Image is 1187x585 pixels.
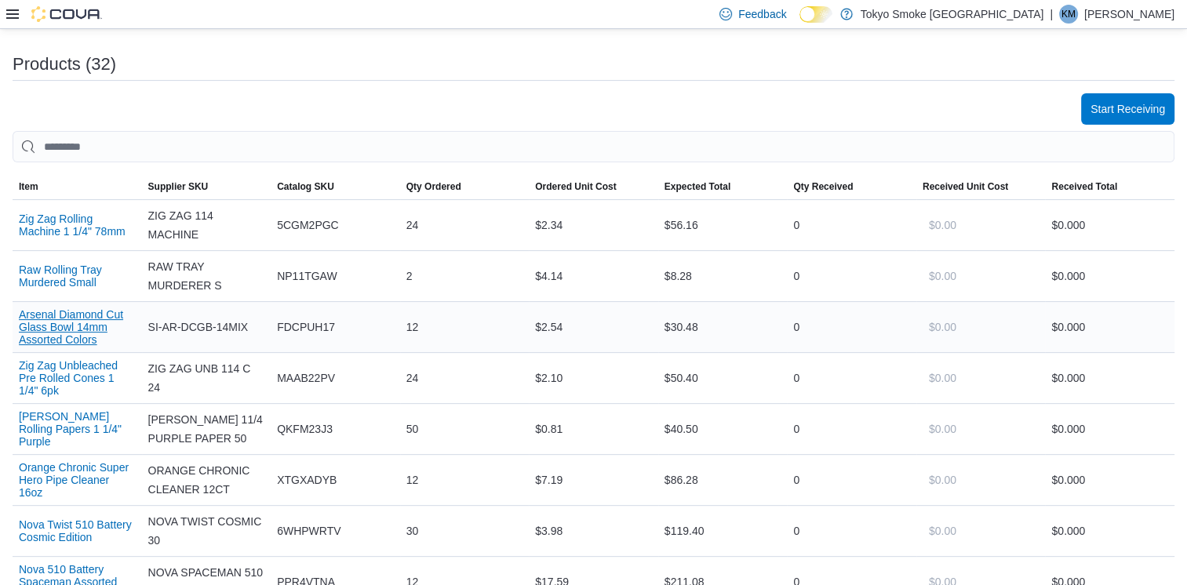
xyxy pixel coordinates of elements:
[529,174,658,199] button: Ordered Unit Cost
[923,180,1008,193] span: Received Unit Cost
[13,55,116,74] h3: Products (32)
[1051,471,1168,489] div: $0.00 0
[1059,5,1078,24] div: Kory McNabb
[923,464,963,496] button: $0.00
[916,174,1046,199] button: Received Unit Cost
[658,464,788,496] div: $86.28
[929,217,956,233] span: $0.00
[535,180,616,193] span: Ordered Unit Cost
[529,260,658,292] div: $4.14
[277,216,339,234] span: 5CGM2PGC
[1051,420,1168,438] div: $0.00 0
[1091,101,1165,117] span: Start Receiving
[929,523,956,539] span: $0.00
[658,174,788,199] button: Expected Total
[658,362,788,394] div: $50.40
[1084,5,1174,24] p: [PERSON_NAME]
[277,369,335,387] span: MAAB22PV
[1051,180,1117,193] span: Received Total
[400,260,530,292] div: 2
[529,413,658,445] div: $0.81
[787,311,916,343] div: 0
[929,268,956,284] span: $0.00
[923,209,963,241] button: $0.00
[277,267,337,285] span: NP11TGAW
[929,421,956,437] span: $0.00
[142,174,271,199] button: Supplier SKU
[529,209,658,241] div: $2.34
[19,461,136,499] button: Orange Chronic Super Hero Pipe Cleaner 16oz
[400,311,530,343] div: 12
[19,263,136,289] button: Raw Rolling Tray Murdered Small
[148,180,209,193] span: Supplier SKU
[19,359,136,397] button: Zig Zag Unbleached Pre Rolled Cones 1 1/4" 6pk
[787,260,916,292] div: 0
[400,413,530,445] div: 50
[148,318,249,336] span: SI-AR-DCGB-14MIX
[19,410,136,448] button: [PERSON_NAME] Rolling Papers 1 1/4" Purple
[529,362,658,394] div: $2.10
[787,515,916,547] div: 0
[277,521,340,540] span: 6WHPWRTV
[787,464,916,496] div: 0
[406,180,461,193] span: Qty Ordered
[148,512,265,550] span: NOVA TWIST COSMIC 30
[31,6,102,22] img: Cova
[658,260,788,292] div: $8.28
[1061,5,1076,24] span: KM
[787,209,916,241] div: 0
[148,206,265,244] span: ZIG ZAG 114 MACHINE
[738,6,786,22] span: Feedback
[529,311,658,343] div: $2.54
[400,209,530,241] div: 24
[148,461,265,499] span: ORANGE CHRONIC CLEANER 12CT
[148,359,265,397] span: ZIG ZAG UNB 114 C 24
[277,420,333,438] span: QKFM23J3
[799,6,832,23] input: Dark Mode
[929,472,956,488] span: $0.00
[787,413,916,445] div: 0
[658,413,788,445] div: $40.50
[1045,174,1174,199] button: Received Total
[658,311,788,343] div: $30.48
[148,257,265,295] span: RAW TRAY MURDERER S
[13,174,142,199] button: Item
[923,413,963,445] button: $0.00
[400,464,530,496] div: 12
[665,180,730,193] span: Expected Total
[1051,267,1168,285] div: $0.00 0
[277,318,335,336] span: FDCPUH17
[658,515,788,547] div: $119.40
[271,174,400,199] button: Catalog SKU
[400,174,530,199] button: Qty Ordered
[861,5,1044,24] p: Tokyo Smoke [GEOGRAPHIC_DATA]
[19,308,136,346] button: Arsenal Diamond Cut Glass Bowl 14mm Assorted Colors
[1051,318,1168,336] div: $0.00 0
[148,410,265,448] span: [PERSON_NAME] 11/4 PURPLE PAPER 50
[277,180,334,193] span: Catalog SKU
[793,180,853,193] span: Qty Received
[19,213,136,238] button: Zig Zag Rolling Machine 1 1/4" 78mm
[529,515,658,547] div: $3.98
[929,370,956,386] span: $0.00
[400,362,530,394] div: 24
[400,515,530,547] div: 30
[1051,521,1168,540] div: $0.00 0
[923,362,963,394] button: $0.00
[1050,5,1053,24] p: |
[19,518,136,543] button: Nova Twist 510 Battery Cosmic Edition
[929,319,956,335] span: $0.00
[19,180,38,193] span: Item
[787,174,916,199] button: Qty Received
[923,515,963,547] button: $0.00
[923,260,963,292] button: $0.00
[1051,216,1168,234] div: $0.00 0
[923,311,963,343] button: $0.00
[787,362,916,394] div: 0
[658,209,788,241] div: $56.16
[529,464,658,496] div: $7.19
[277,471,337,489] span: XTGXADYB
[799,23,800,24] span: Dark Mode
[1051,369,1168,387] div: $0.00 0
[1081,93,1174,125] button: Start Receiving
